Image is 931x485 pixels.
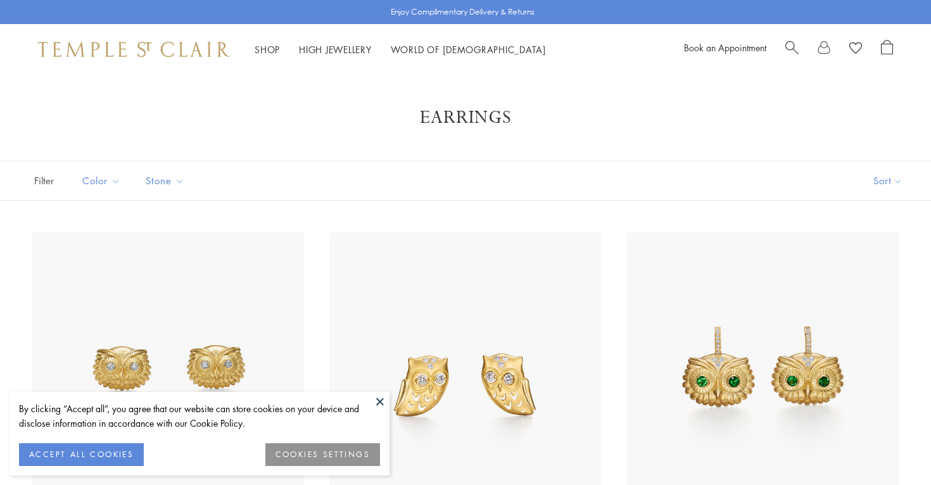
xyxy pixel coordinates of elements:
[255,43,280,56] a: ShopShop
[265,443,380,466] button: COOKIES SETTINGS
[73,167,130,195] button: Color
[391,6,535,18] p: Enjoy Complimentary Delivery & Returns
[139,173,194,189] span: Stone
[19,401,380,431] div: By clicking “Accept all”, you agree that our website can store cookies on your device and disclos...
[391,43,546,56] a: World of [DEMOGRAPHIC_DATA]World of [DEMOGRAPHIC_DATA]
[845,161,931,200] button: Show sort by
[785,40,799,59] a: Search
[684,41,766,54] a: Book an Appointment
[849,40,862,59] a: View Wishlist
[255,42,546,58] nav: Main navigation
[19,443,144,466] button: ACCEPT ALL COOKIES
[38,42,229,57] img: Temple St. Clair
[76,173,130,189] span: Color
[136,167,194,195] button: Stone
[51,106,880,129] h1: Earrings
[299,43,372,56] a: High JewelleryHigh Jewellery
[881,40,893,59] a: Open Shopping Bag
